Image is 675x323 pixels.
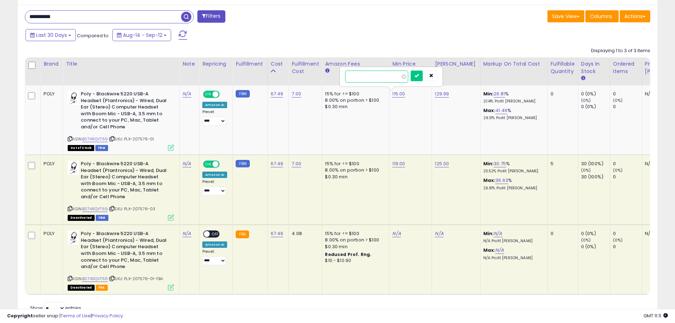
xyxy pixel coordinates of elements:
[581,174,610,180] div: 30 (100%)
[325,60,386,68] div: Amazon Fees
[81,230,167,272] b: Poly - Blackwire 5220 USB-A Headset (Plantronics) - Wired, Dual Ear (Stereo) Computer Headset wit...
[581,91,610,97] div: 0 (0%)
[483,177,496,184] b: Max:
[551,91,573,97] div: 0
[68,285,95,291] span: All listings that are unavailable for purchase on Amazon for any reason other than out-of-stock
[182,60,196,68] div: Note
[95,145,108,151] span: FBM
[483,107,542,121] div: %
[613,91,642,97] div: 0
[210,231,221,237] span: OFF
[82,206,108,212] a: B0746QVT69
[581,237,591,243] small: (0%)
[495,247,504,254] a: N/A
[325,104,384,110] div: $0.30 min
[591,48,650,54] div: Displaying 1 to 3 of 3 items
[581,98,591,103] small: (0%)
[483,91,542,104] div: %
[392,60,429,68] div: Min Price
[392,90,405,98] a: 115.00
[494,230,502,237] a: N/A
[96,285,108,291] span: FBA
[197,10,225,23] button: Filters
[81,161,167,202] b: Poly - Blackwire 5220 USB-A Headset (Plantronics) - Wired, Dual Ear (Stereo) Computer Headset wit...
[68,161,79,175] img: 41JWVeMIaHL._SL40_.jpg
[182,230,191,237] a: N/A
[182,160,191,167] a: N/A
[483,99,542,104] p: 21.14% Profit [PERSON_NAME]
[271,90,283,98] a: 67.49
[7,313,123,319] div: seller snap | |
[325,230,384,237] div: 15% for <= $100
[123,32,162,39] span: Aug-14 - Sep-12
[483,90,494,97] b: Min:
[581,230,610,237] div: 0 (0%)
[96,215,108,221] span: FBM
[613,230,642,237] div: 0
[236,160,249,167] small: FBM
[435,230,443,237] a: N/A
[581,167,591,173] small: (0%)
[483,116,542,121] p: 29.31% Profit [PERSON_NAME]
[613,161,642,167] div: 0
[483,177,542,190] div: %
[551,60,575,75] div: Fulfillable Quantity
[483,161,542,174] div: %
[392,230,401,237] a: N/A
[325,258,384,264] div: $10 - $10.90
[202,179,227,195] div: Preset:
[202,60,230,68] div: Repricing
[68,91,174,150] div: ASIN:
[44,91,57,97] div: POLY
[202,102,227,108] div: Amazon AI
[202,172,227,178] div: Amazon AI
[202,110,227,126] div: Preset:
[36,32,67,39] span: Last 30 Days
[109,136,154,142] span: | SKU: PLX-207576-01
[494,90,505,98] a: 26.81
[551,230,573,237] div: 0
[26,29,76,41] button: Last 30 Days
[292,160,301,167] a: 7.00
[435,160,449,167] a: 125.00
[613,60,639,75] div: Ordered Items
[68,91,79,105] img: 41JWVeMIaHL._SL40_.jpg
[61,312,91,319] a: Terms of Use
[613,104,642,110] div: 0
[643,312,668,319] span: 2025-10-13 11:11 GMT
[325,167,384,173] div: 8.00% on portion > $100
[581,104,610,110] div: 0 (0%)
[292,60,319,75] div: Fulfillment Cost
[435,60,477,68] div: [PERSON_NAME]
[82,136,108,142] a: B0746QVT69
[495,177,508,184] a: 36.63
[68,161,174,220] div: ASIN:
[435,90,449,98] a: 129.99
[236,230,249,238] small: FBA
[82,276,108,282] a: B0746QVT69
[483,247,496,254] b: Max:
[325,161,384,167] div: 15% for <= $100
[585,10,619,22] button: Columns
[271,60,286,68] div: Cost
[77,32,109,39] span: Compared to:
[325,251,371,257] b: Reduced Prof. Rng.
[581,60,607,75] div: Days In Stock
[613,244,642,250] div: 0
[480,57,547,85] th: The percentage added to the cost of goods (COGS) that forms the calculator for Min & Max prices.
[495,107,507,114] a: 41.46
[44,161,57,167] div: POLY
[551,161,573,167] div: 5
[613,174,642,180] div: 0
[392,160,405,167] a: 119.00
[292,90,301,98] a: 7.00
[483,107,496,114] b: Max:
[219,161,230,167] span: OFF
[325,97,384,104] div: 8.00% on portion > $100
[204,161,213,167] span: ON
[204,91,213,98] span: ON
[236,90,249,98] small: FBM
[219,91,230,98] span: OFF
[292,230,316,237] div: 4.08
[92,312,123,319] a: Privacy Policy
